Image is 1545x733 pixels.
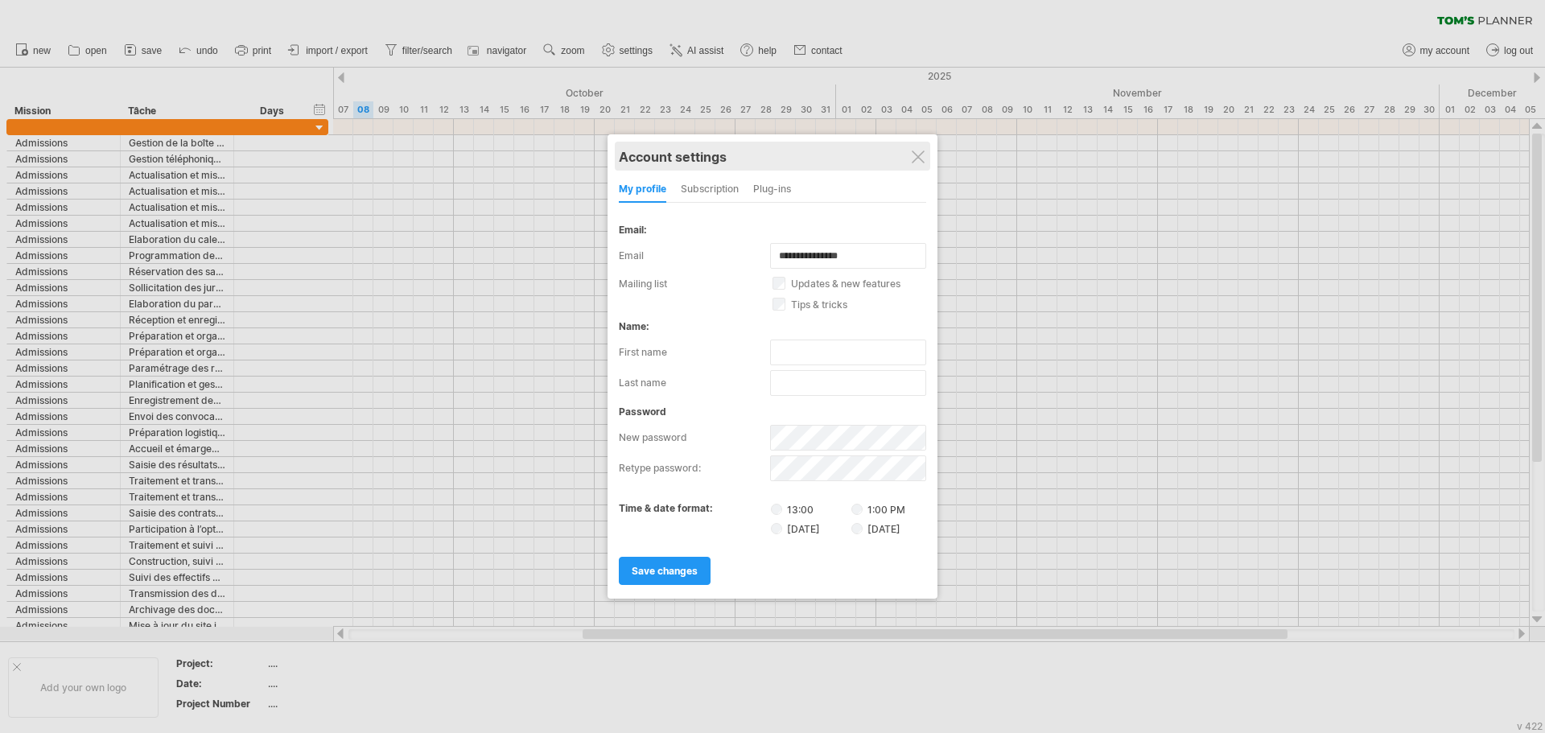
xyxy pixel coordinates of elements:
input: [DATE] [851,523,863,534]
label: new password [619,425,770,451]
label: first name [619,340,770,365]
a: save changes [619,557,711,585]
label: updates & new features [772,278,945,290]
label: [DATE] [851,523,900,535]
div: subscription [681,177,739,203]
span: save changes [632,565,698,577]
label: 13:00 [771,502,849,516]
label: [DATE] [771,521,849,535]
input: 13:00 [771,504,782,515]
div: name: [619,320,926,332]
div: email: [619,224,926,236]
input: [DATE] [771,523,782,534]
div: my profile [619,177,666,203]
label: mailing list [619,278,772,290]
label: time & date format: [619,502,713,514]
label: 1:00 PM [851,504,905,516]
label: tips & tricks [772,299,945,311]
div: password [619,406,926,418]
div: Account settings [619,142,926,171]
input: 1:00 PM [851,504,863,515]
label: last name [619,370,770,396]
label: email [619,243,770,269]
div: Plug-ins [753,177,791,203]
label: retype password: [619,455,770,481]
